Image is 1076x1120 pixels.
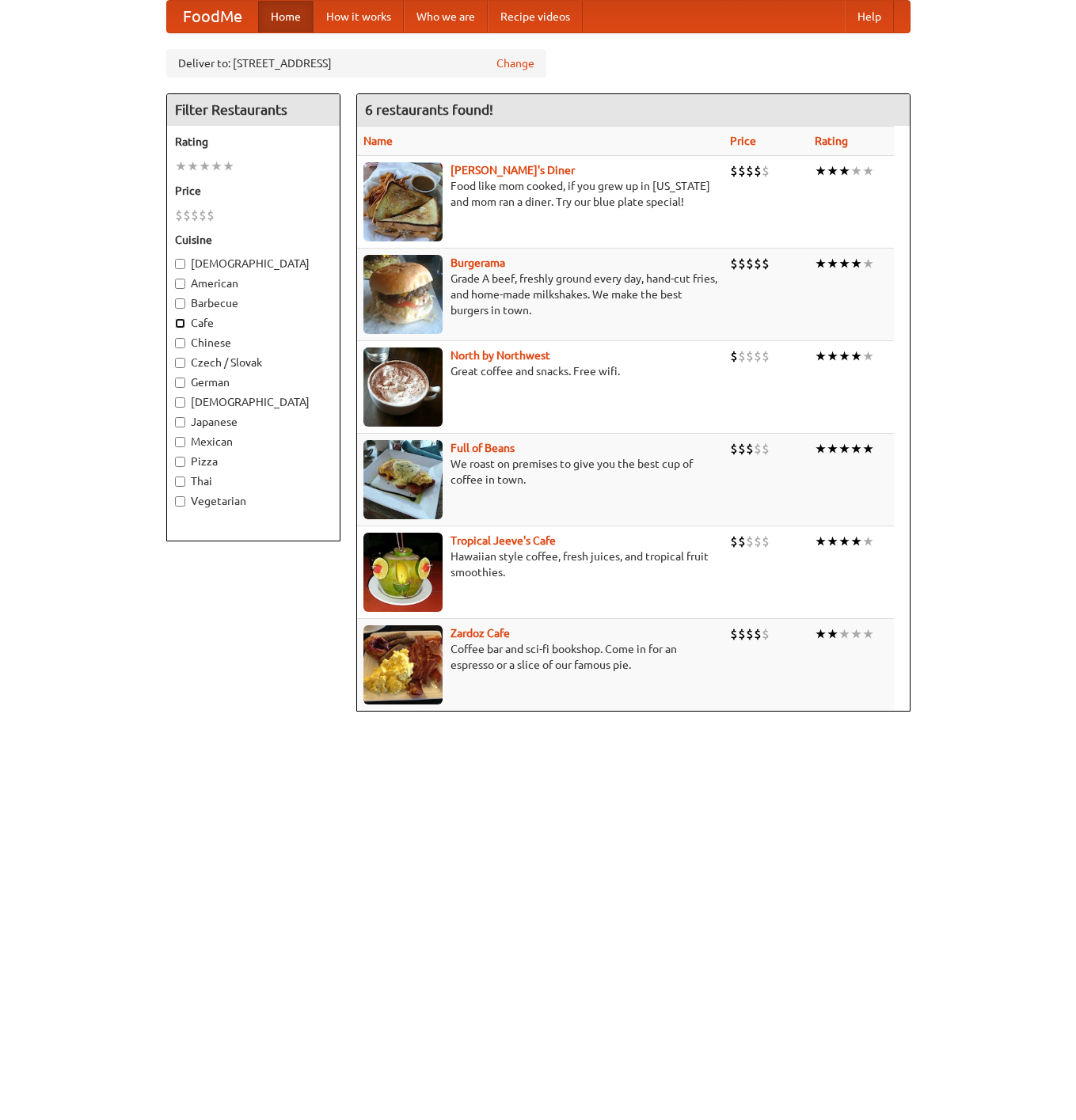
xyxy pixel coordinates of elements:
[730,135,756,147] a: Price
[862,255,874,272] li: ★
[827,347,838,365] li: ★
[738,255,746,272] li: $
[754,440,762,457] li: $
[827,162,838,180] li: ★
[754,625,762,643] li: $
[451,627,510,640] a: Zardoz Cafe
[762,625,770,643] li: $
[862,533,874,550] li: ★
[815,533,827,550] li: ★
[363,625,443,704] img: zardoz.jpg
[746,347,754,365] li: $
[363,641,717,673] p: Coffee bar and sci-fi bookshop. Come in for an espresso or a slice of our famous pie.
[175,397,185,408] input: [DEMOGRAPHIC_DATA]
[363,533,443,612] img: jeeves.jpg
[815,162,827,180] li: ★
[762,440,770,457] li: $
[850,440,862,457] li: ★
[838,255,850,272] li: ★
[827,625,838,643] li: ★
[365,102,493,117] ng-pluralize: 6 restaurants found!
[451,349,550,362] a: North by Northwest
[838,347,850,365] li: ★
[730,255,738,272] li: $
[850,533,862,550] li: ★
[738,625,746,643] li: $
[363,440,443,519] img: beans.jpg
[451,442,515,454] a: Full of Beans
[815,255,827,272] li: ★
[363,162,443,241] img: sallys.jpg
[363,178,717,210] p: Food like mom cooked, if you grew up in [US_STATE] and mom ran a diner. Try our blue plate special!
[746,440,754,457] li: $
[838,625,850,643] li: ★
[211,158,222,175] li: ★
[222,158,234,175] li: ★
[730,625,738,643] li: $
[838,440,850,457] li: ★
[175,374,332,390] label: German
[191,207,199,224] li: $
[451,256,505,269] a: Burgerama
[451,164,575,177] a: [PERSON_NAME]'s Diner
[175,355,332,370] label: Czech / Slovak
[850,162,862,180] li: ★
[166,49,546,78] div: Deliver to: [STREET_ADDRESS]
[451,534,556,547] a: Tropical Jeeve's Cafe
[738,440,746,457] li: $
[175,473,332,489] label: Thai
[762,255,770,272] li: $
[845,1,894,32] a: Help
[838,533,850,550] li: ★
[175,338,185,348] input: Chinese
[175,134,332,150] h5: Rating
[175,259,185,269] input: [DEMOGRAPHIC_DATA]
[838,162,850,180] li: ★
[827,440,838,457] li: ★
[754,255,762,272] li: $
[827,533,838,550] li: ★
[762,162,770,180] li: $
[363,255,443,334] img: burgerama.jpg
[175,493,332,509] label: Vegetarian
[175,318,185,328] input: Cafe
[862,162,874,180] li: ★
[363,347,443,427] img: north.jpg
[175,496,185,507] input: Vegetarian
[175,394,332,410] label: [DEMOGRAPHIC_DATA]
[746,255,754,272] li: $
[175,232,332,248] h5: Cuisine
[175,183,332,199] h5: Price
[175,476,185,487] input: Thai
[363,549,717,580] p: Hawaiian style coffee, fresh juices, and tropical fruit smoothies.
[730,533,738,550] li: $
[862,625,874,643] li: ★
[754,162,762,180] li: $
[827,255,838,272] li: ★
[258,1,314,32] a: Home
[850,255,862,272] li: ★
[404,1,488,32] a: Who we are
[175,298,185,309] input: Barbecue
[730,347,738,365] li: $
[488,1,583,32] a: Recipe videos
[815,440,827,457] li: ★
[199,207,207,224] li: $
[363,456,717,488] p: We roast on premises to give you the best cup of coffee in town.
[746,625,754,643] li: $
[815,347,827,365] li: ★
[175,335,332,351] label: Chinese
[746,533,754,550] li: $
[175,158,187,175] li: ★
[363,363,717,379] p: Great coffee and snacks. Free wifi.
[207,207,215,224] li: $
[730,440,738,457] li: $
[762,347,770,365] li: $
[815,135,848,147] a: Rating
[175,457,185,467] input: Pizza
